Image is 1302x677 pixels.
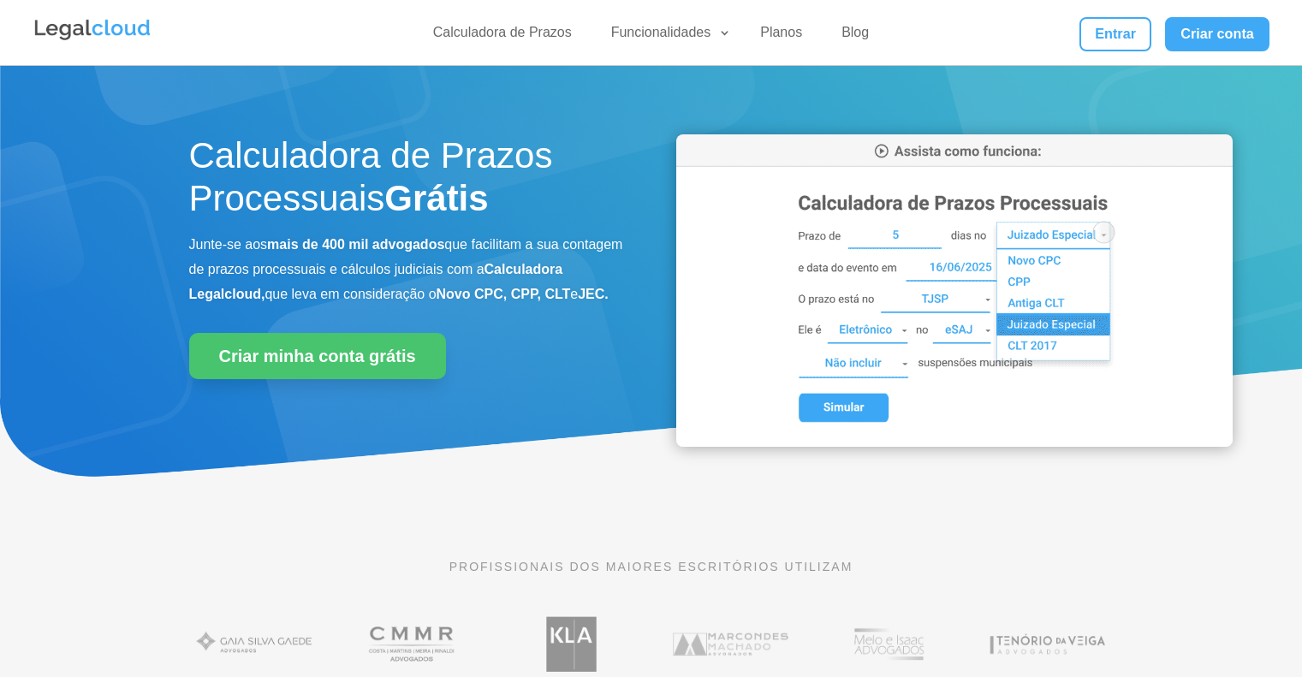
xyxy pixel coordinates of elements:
[831,24,879,49] a: Blog
[437,287,571,301] b: Novo CPC, CPP, CLT
[1165,17,1269,51] a: Criar conta
[33,31,152,45] a: Logo da Legalcloud
[189,233,626,306] p: Junte-se aos que facilitam a sua contagem de prazos processuais e cálculos judiciais com a que le...
[189,262,563,301] b: Calculadora Legalcloud,
[423,24,582,49] a: Calculadora de Prazos
[189,557,1114,576] p: PROFISSIONAIS DOS MAIORES ESCRITÓRIOS UTILIZAM
[676,134,1233,447] img: Calculadora de Prazos Processuais da Legalcloud
[267,237,444,252] b: mais de 400 mil advogados
[33,17,152,43] img: Legalcloud Logo
[1079,17,1151,51] a: Entrar
[601,24,732,49] a: Funcionalidades
[189,333,446,379] a: Criar minha conta grátis
[676,435,1233,449] a: Calculadora de Prazos Processuais da Legalcloud
[750,24,812,49] a: Planos
[384,178,488,218] strong: Grátis
[189,134,626,229] h1: Calculadora de Prazos Processuais
[578,287,609,301] b: JEC.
